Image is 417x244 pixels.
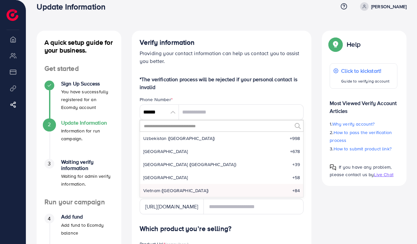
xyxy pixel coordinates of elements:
span: How to submit product link? [334,145,391,152]
p: [PERSON_NAME] [371,3,407,10]
span: +39 [292,161,300,168]
h4: Sign Up Success [61,81,113,87]
li: Sign Up Success [37,81,121,120]
h4: A quick setup guide for your business. [37,38,121,54]
h4: Run your campaign [37,198,121,206]
span: +58 [292,174,300,181]
p: Add fund to Ecomdy balance [61,221,113,237]
h4: Add fund [61,214,113,220]
p: 2. [330,129,397,144]
span: Uzbekistan ([GEOGRAPHIC_DATA]) [143,135,215,142]
span: Vietnam ([GEOGRAPHIC_DATA]) [143,187,208,194]
p: Most Viewed Verify Account Articles [330,94,397,115]
p: 1. [330,120,397,128]
h4: Get started [37,65,121,73]
span: +678 [290,148,300,155]
a: [PERSON_NAME] [357,2,407,11]
p: Waiting for admin verify information. [61,172,113,188]
label: Phone Number [140,96,173,103]
p: Click to kickstart! [341,67,390,75]
p: Help [347,40,360,48]
li: Update Information [37,120,121,159]
p: You have successfully registered for an Ecomdy account [61,88,113,111]
h4: Waiting verify information [61,159,113,171]
p: Providing your contact information can help us contact you to assist you better. [140,49,304,65]
img: Popup guide [330,38,341,50]
span: [GEOGRAPHIC_DATA] [143,174,188,181]
h4: Update Information [61,120,113,126]
img: Popup guide [330,164,336,171]
span: [GEOGRAPHIC_DATA] [143,148,188,155]
h3: Update Information [37,2,111,11]
p: Information for run campaign. [61,127,113,143]
span: [GEOGRAPHIC_DATA] ([GEOGRAPHIC_DATA]) [143,161,236,168]
p: *The verification process will be rejected if your personal contact is invalid [140,75,304,91]
p: Guide to verifying account [341,77,390,85]
span: Live Chat [374,171,393,178]
span: 4 [48,215,51,222]
span: 2 [48,121,51,128]
span: 3 [48,160,51,167]
h4: Which product you’re selling? [140,225,304,233]
div: [URL][DOMAIN_NAME] [140,199,204,214]
span: How to pass the verification process [330,129,392,144]
p: 3. [330,145,397,153]
span: +84 [292,187,300,194]
iframe: To enrich screen reader interactions, please activate Accessibility in Grammarly extension settings [389,215,412,239]
span: +998 [290,135,300,142]
li: Waiting verify information [37,159,121,198]
h4: Verify information [140,38,304,47]
span: Why verify account? [332,121,375,127]
img: logo [7,9,18,21]
span: If you have any problem, please contact us by [330,164,391,178]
